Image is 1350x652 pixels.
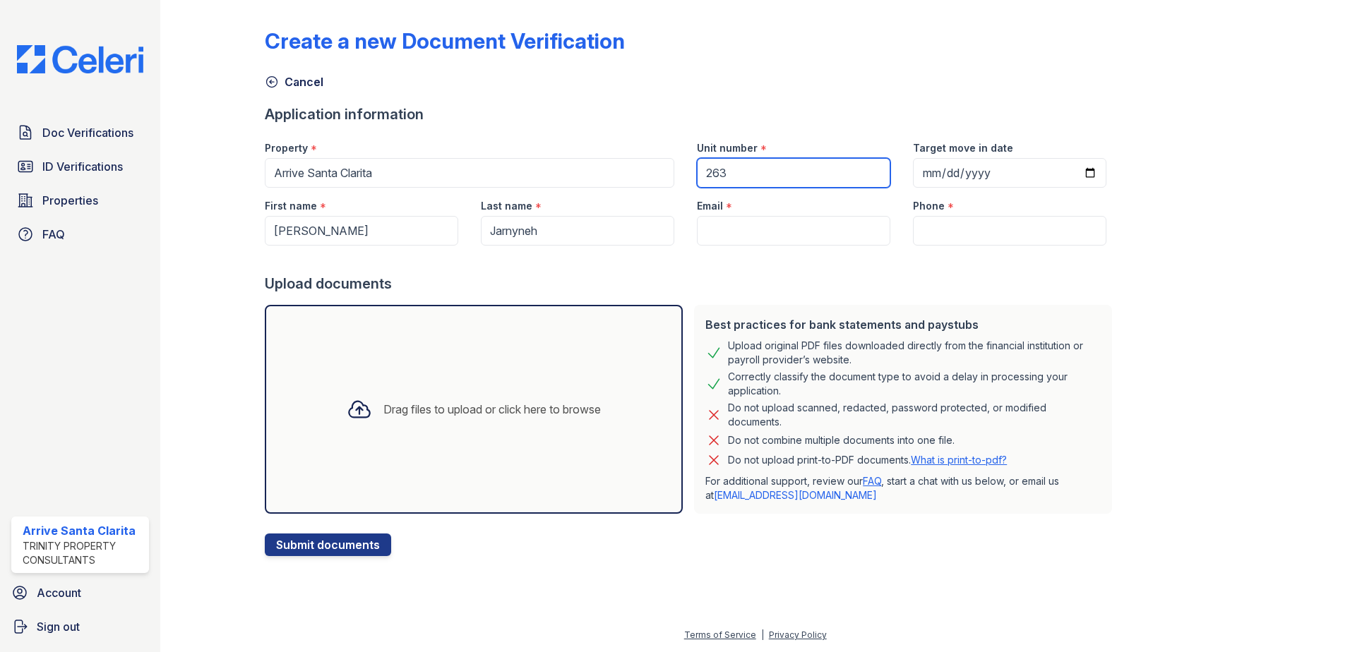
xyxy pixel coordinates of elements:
[42,226,65,243] span: FAQ
[11,119,149,147] a: Doc Verifications
[913,141,1013,155] label: Target move in date
[728,453,1007,467] p: Do not upload print-to-PDF documents.
[863,475,881,487] a: FAQ
[728,432,955,449] div: Do not combine multiple documents into one file.
[265,28,625,54] div: Create a new Document Verification
[769,629,827,640] a: Privacy Policy
[11,220,149,248] a: FAQ
[383,401,601,418] div: Drag files to upload or click here to browse
[42,158,123,175] span: ID Verifications
[37,618,80,635] span: Sign out
[23,539,143,567] div: Trinity Property Consultants
[42,124,133,141] span: Doc Verifications
[714,489,877,501] a: [EMAIL_ADDRESS][DOMAIN_NAME]
[265,104,1118,124] div: Application information
[761,629,764,640] div: |
[6,45,155,73] img: CE_Logo_Blue-a8612792a0a2168367f1c8372b55b34899dd931a85d93a1a3d3e32e68fde9ad4.png
[481,199,532,213] label: Last name
[705,316,1101,333] div: Best practices for bank statements and paystubs
[265,141,308,155] label: Property
[11,152,149,181] a: ID Verifications
[6,612,155,641] a: Sign out
[684,629,756,640] a: Terms of Service
[911,454,1007,466] a: What is print-to-pdf?
[265,274,1118,294] div: Upload documents
[42,192,98,209] span: Properties
[697,199,723,213] label: Email
[265,73,323,90] a: Cancel
[913,199,945,213] label: Phone
[265,199,317,213] label: First name
[6,579,155,607] a: Account
[23,522,143,539] div: Arrive Santa Clarita
[728,370,1101,398] div: Correctly classify the document type to avoid a delay in processing your application.
[11,186,149,215] a: Properties
[705,474,1101,502] p: For additional support, review our , start a chat with us below, or email us at
[265,533,391,556] button: Submit documents
[37,584,81,601] span: Account
[728,401,1101,429] div: Do not upload scanned, redacted, password protected, or modified documents.
[697,141,758,155] label: Unit number
[728,339,1101,367] div: Upload original PDF files downloaded directly from the financial institution or payroll provider’...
